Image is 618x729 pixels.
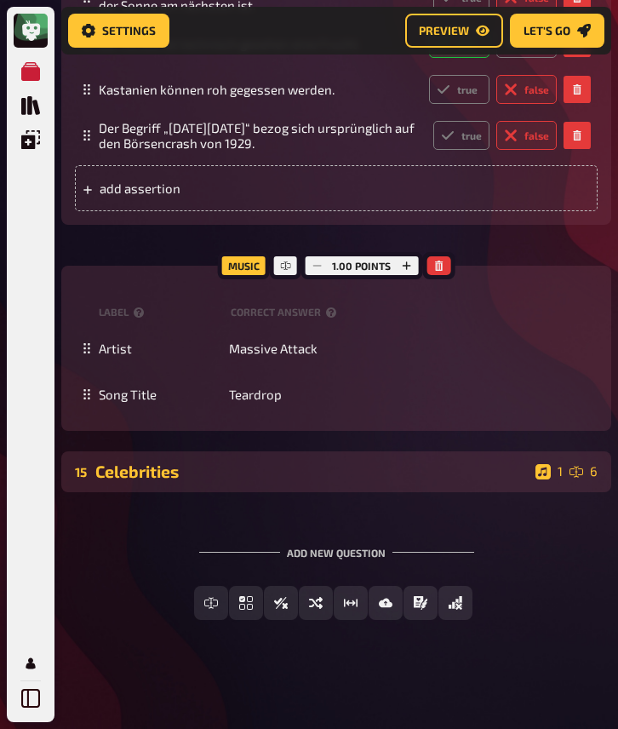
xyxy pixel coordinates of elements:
span: Preview [419,25,469,37]
a: Settings [68,14,169,48]
span: Let's go [524,25,570,37]
span: Song Title [99,387,157,402]
span: Der Begriff „[DATE][DATE]“ bezog sich ursprünglich auf den Börsencrash von 1929. [99,120,420,151]
div: Add new question [199,519,474,572]
div: 1.00 points [300,252,422,279]
span: Kastanien können roh gegessen werden. [99,82,335,97]
button: Free Text Input [194,586,228,620]
button: Multiple Choice [229,586,263,620]
a: Overlays [14,123,48,157]
span: Artist [99,341,132,356]
div: 6 [569,464,598,479]
a: Preview [405,14,503,48]
span: Settings [102,25,156,37]
label: false [496,121,557,150]
span: Teardrop [229,387,282,402]
a: My Account [14,646,48,680]
button: Estimation Question [334,586,368,620]
div: Celebrities [95,462,529,481]
div: 15 [75,464,89,479]
button: True / False [264,586,298,620]
a: Quiz Library [14,89,48,123]
button: Prose (Long text) [403,586,438,620]
label: true [429,75,489,104]
small: correct answer [231,305,341,319]
a: Let's go [510,14,604,48]
div: 1 [535,464,563,479]
span: Massive Attack [229,341,318,356]
a: My Quizzes [14,55,48,89]
span: add assertion [100,181,252,196]
div: Music [218,252,270,279]
label: true [433,121,489,150]
button: Image Answer [369,586,403,620]
label: false [496,75,557,104]
button: Sorting Question [299,586,333,620]
button: Offline Question [438,586,472,620]
small: label [99,305,224,319]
